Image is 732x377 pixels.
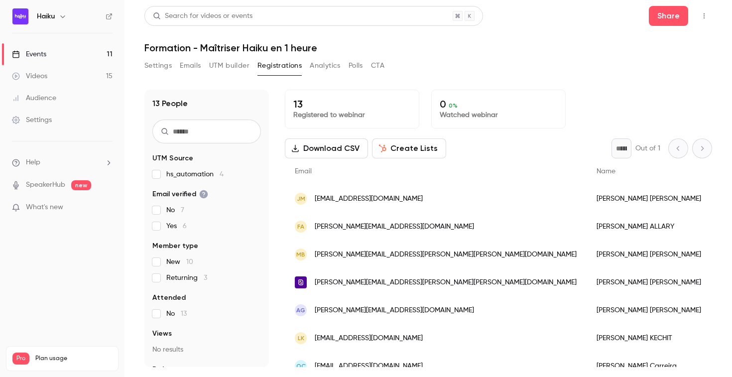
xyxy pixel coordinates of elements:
[285,138,368,158] button: Download CSV
[152,345,261,355] p: No results
[166,273,207,283] span: Returning
[12,157,113,168] li: help-dropdown-opener
[144,42,712,54] h1: Formation - Maîtriser Haiku en 1 heure
[37,11,55,21] h6: Haiku
[297,194,305,203] span: JM
[180,58,201,74] button: Emails
[349,58,363,74] button: Polls
[649,6,688,26] button: Share
[152,329,172,339] span: Views
[440,98,557,110] p: 0
[209,58,249,74] button: UTM builder
[186,258,193,265] span: 10
[12,8,28,24] img: Haiku
[315,361,423,372] span: [EMAIL_ADDRESS][DOMAIN_NAME]
[181,310,187,317] span: 13
[293,98,411,110] p: 13
[315,222,474,232] span: [PERSON_NAME][EMAIL_ADDRESS][DOMAIN_NAME]
[12,93,56,103] div: Audience
[310,58,341,74] button: Analytics
[315,333,423,344] span: [EMAIL_ADDRESS][DOMAIN_NAME]
[12,115,52,125] div: Settings
[449,102,458,109] span: 0 %
[152,98,188,110] h1: 13 People
[26,180,65,190] a: SpeakerHub
[257,58,302,74] button: Registrations
[71,180,91,190] span: new
[181,207,184,214] span: 7
[166,257,193,267] span: New
[315,194,423,204] span: [EMAIL_ADDRESS][DOMAIN_NAME]
[12,71,47,81] div: Videos
[152,293,186,303] span: Attended
[296,250,305,259] span: MB
[220,171,224,178] span: 4
[597,168,615,175] span: Name
[152,241,198,251] span: Member type
[12,49,46,59] div: Events
[204,274,207,281] span: 3
[297,222,304,231] span: FA
[166,205,184,215] span: No
[372,138,446,158] button: Create Lists
[166,221,187,231] span: Yes
[153,11,252,21] div: Search for videos or events
[152,365,180,375] span: Referrer
[101,203,113,212] iframe: Noticeable Trigger
[152,153,193,163] span: UTM Source
[295,276,307,288] img: schwander-arrivat.com
[296,362,306,371] span: OC
[152,189,208,199] span: Email verified
[315,277,577,288] span: [PERSON_NAME][EMAIL_ADDRESS][PERSON_NAME][PERSON_NAME][DOMAIN_NAME]
[295,168,312,175] span: Email
[166,309,187,319] span: No
[166,169,224,179] span: hs_automation
[293,110,411,120] p: Registered to webinar
[296,306,305,315] span: aG
[315,305,474,316] span: [PERSON_NAME][EMAIL_ADDRESS][DOMAIN_NAME]
[35,355,112,363] span: Plan usage
[298,334,304,343] span: LK
[315,250,577,260] span: [PERSON_NAME][EMAIL_ADDRESS][PERSON_NAME][PERSON_NAME][DOMAIN_NAME]
[12,353,29,365] span: Pro
[183,223,187,230] span: 6
[26,157,40,168] span: Help
[26,202,63,213] span: What's new
[440,110,557,120] p: Watched webinar
[144,58,172,74] button: Settings
[371,58,384,74] button: CTA
[635,143,660,153] p: Out of 1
